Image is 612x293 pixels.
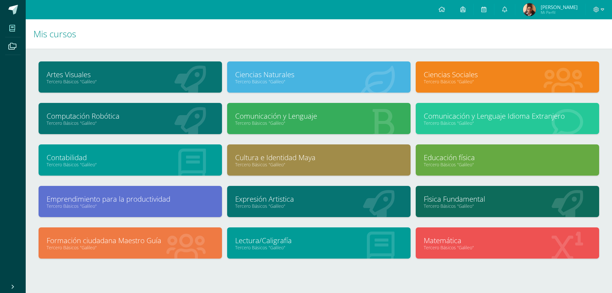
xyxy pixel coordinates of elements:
a: Tercero Básicos "Galileo" [47,120,214,126]
a: Expresión Artistica [235,194,403,204]
a: Tercero Básicos "Galileo" [47,78,214,85]
a: Tercero Básicos "Galileo" [47,203,214,209]
a: Matemática [424,235,591,245]
a: Ciencias Sociales [424,69,591,79]
a: Tercero Básicos "Galileo" [235,161,403,168]
span: Mis cursos [33,28,76,40]
a: Tercero Básicos "Galileo" [424,203,591,209]
a: Tercero Básicos "Galileo" [47,161,214,168]
img: 3a6ce4f768a7b1eafc7f18269d90ebb8.png [523,3,536,16]
a: Tercero Básicos "Galileo" [235,120,403,126]
a: Tercero Básicos "Galileo" [47,244,214,251]
a: Emprendimiento para la productividad [47,194,214,204]
a: Tercero Básicos "Galileo" [235,203,403,209]
a: Lectura/Caligrafía [235,235,403,245]
a: Fìsica Fundamental [424,194,591,204]
a: Tercero Básicos "Galileo" [424,78,591,85]
span: [PERSON_NAME] [541,4,578,10]
a: Comunicación y Lenguaje [235,111,403,121]
a: Cultura e Identidad Maya [235,152,403,162]
a: Tercero Básicos "Galileo" [424,161,591,168]
a: Artes Visuales [47,69,214,79]
a: Comunicación y Lenguaje Idioma Extranjero [424,111,591,121]
a: Tercero Básicos "Galileo" [235,78,403,85]
a: Ciencias Naturales [235,69,403,79]
a: Contabilidad [47,152,214,162]
a: Tercero Básicos "Galileo" [424,120,591,126]
span: Mi Perfil [541,10,578,15]
a: Computación Robótica [47,111,214,121]
a: Tercero Básicos "Galileo" [235,244,403,251]
a: Educación física [424,152,591,162]
a: Formación ciudadana Maestro Guía [47,235,214,245]
a: Tercero Básicos "Galileo" [424,244,591,251]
